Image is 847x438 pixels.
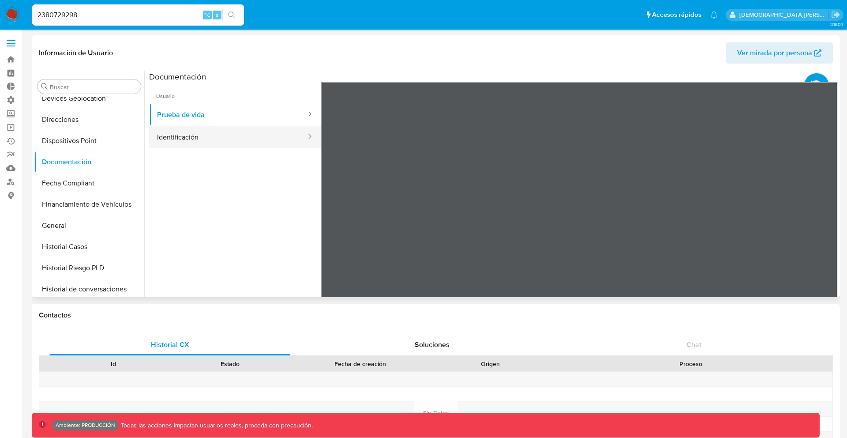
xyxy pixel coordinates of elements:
a: Salir [831,10,840,19]
span: Accesos rápidos [652,10,701,19]
button: Financiamiento de Vehículos [34,194,144,215]
button: Ver mirada por persona [726,42,833,64]
span: s [216,11,218,19]
div: Estado [178,359,282,368]
a: Notificaciones [710,11,718,19]
span: Chat [686,340,701,350]
input: Buscar [50,83,137,91]
span: Soluciones [415,340,450,350]
h1: Información de Usuario [39,49,113,57]
button: Devices Geolocation [34,88,144,109]
button: General [34,215,144,236]
div: Id [61,359,165,368]
h1: Contactos [39,311,833,320]
button: Documentación [34,151,144,173]
button: search-icon [222,9,240,21]
p: Ambiente: PRODUCCIÓN [56,423,115,427]
input: Buscar usuario o caso... [32,9,244,21]
p: jesus.vallezarante@mercadolibre.com.co [739,11,828,19]
button: Historial Riesgo PLD [34,257,144,279]
button: Direcciones [34,109,144,130]
span: ⌥ [204,11,210,19]
div: Proceso [555,359,826,368]
button: Historial de conversaciones [34,279,144,300]
span: Historial CX [151,340,189,350]
div: Fecha de creación [295,359,425,368]
span: Ver mirada por persona [737,42,812,64]
p: Todas las acciones impactan usuarios reales, proceda con precaución. [119,421,313,430]
button: Buscar [41,83,48,90]
button: Dispositivos Point [34,130,144,151]
button: Historial Casos [34,236,144,257]
div: Origen [438,359,543,368]
button: Fecha Compliant [34,173,144,194]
